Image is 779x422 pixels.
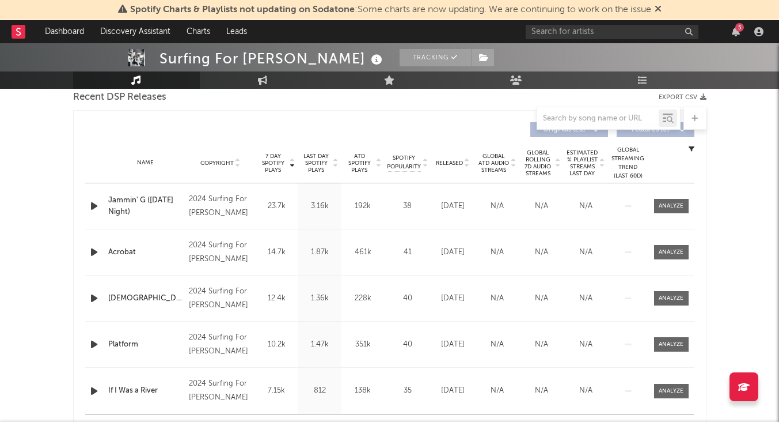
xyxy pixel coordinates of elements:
[434,247,472,258] div: [DATE]
[92,20,178,43] a: Discovery Assistant
[732,27,740,36] button: 5
[567,339,605,351] div: N/A
[189,193,252,220] div: 2024 Surfing For [PERSON_NAME]
[258,385,295,397] div: 7.15k
[301,153,332,174] span: Last Day Spotify Plays
[522,149,554,177] span: Global Rolling 7D Audio Streams
[189,377,252,405] div: 2024 Surfing For [PERSON_NAME]
[735,23,744,32] div: 5
[434,385,472,397] div: [DATE]
[624,126,677,133] span: Features ( 0 )
[258,201,295,212] div: 23.7k
[400,49,472,66] button: Tracking
[526,25,698,39] input: Search for artists
[659,94,706,101] button: Export CSV
[522,339,561,351] div: N/A
[387,154,421,171] span: Spotify Popularity
[567,385,605,397] div: N/A
[478,339,516,351] div: N/A
[301,339,339,351] div: 1.47k
[301,293,339,304] div: 1.36k
[73,91,166,104] span: Recent DSP Releases
[387,247,428,258] div: 41
[567,201,605,212] div: N/A
[301,201,339,212] div: 3.16k
[258,339,295,351] div: 10.2k
[301,247,339,258] div: 1.87k
[344,201,382,212] div: 192k
[655,5,662,14] span: Dismiss
[434,339,472,351] div: [DATE]
[387,339,428,351] div: 40
[130,5,651,14] span: : Some charts are now updating. We are continuing to work on the issue
[617,122,694,137] button: Features(0)
[436,160,463,167] span: Released
[522,201,561,212] div: N/A
[159,49,385,68] div: Surfing For [PERSON_NAME]
[344,247,382,258] div: 461k
[522,385,561,397] div: N/A
[108,195,184,217] a: Jammin' G ([DATE] Night)
[189,285,252,312] div: 2024 Surfing For [PERSON_NAME]
[218,20,255,43] a: Leads
[108,293,184,304] a: [DEMOGRAPHIC_DATA]
[37,20,92,43] a: Dashboard
[189,331,252,359] div: 2024 Surfing For [PERSON_NAME]
[178,20,218,43] a: Charts
[108,339,184,351] a: Platform
[387,385,428,397] div: 35
[567,247,605,258] div: N/A
[537,114,659,123] input: Search by song name or URL
[344,385,382,397] div: 138k
[344,293,382,304] div: 228k
[434,201,472,212] div: [DATE]
[258,153,288,174] span: 7 Day Spotify Plays
[387,201,428,212] div: 38
[344,153,375,174] span: ATD Spotify Plays
[108,159,184,167] div: Name
[108,385,184,397] a: If I Was a River
[301,385,339,397] div: 812
[530,122,608,137] button: Originals(23)
[478,293,516,304] div: N/A
[522,247,561,258] div: N/A
[189,239,252,266] div: 2024 Surfing For [PERSON_NAME]
[478,201,516,212] div: N/A
[522,293,561,304] div: N/A
[258,293,295,304] div: 12.4k
[478,153,510,174] span: Global ATD Audio Streams
[478,385,516,397] div: N/A
[611,146,645,180] div: Global Streaming Trend (Last 60D)
[108,247,184,258] a: Acrobat
[200,160,234,167] span: Copyright
[567,293,605,304] div: N/A
[478,247,516,258] div: N/A
[434,293,472,304] div: [DATE]
[344,339,382,351] div: 351k
[258,247,295,258] div: 14.7k
[130,5,355,14] span: Spotify Charts & Playlists not updating on Sodatone
[567,149,598,177] span: Estimated % Playlist Streams Last Day
[387,293,428,304] div: 40
[538,126,591,133] span: Originals ( 23 )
